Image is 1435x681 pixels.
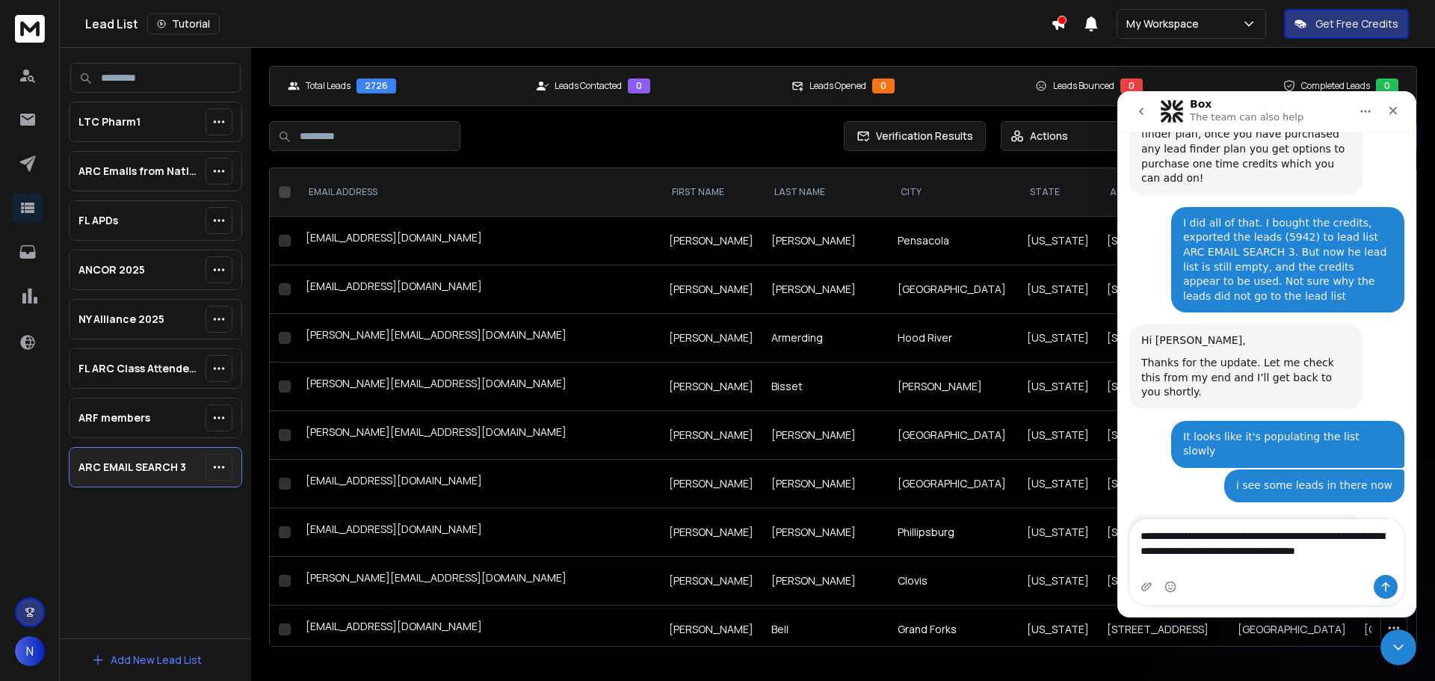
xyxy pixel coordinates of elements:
[256,484,280,508] button: Send a message…
[78,262,145,277] p: ANCOR 2025
[628,78,650,93] div: 0
[78,312,164,327] p: NY Alliance 2025
[1018,168,1098,217] th: state
[306,425,651,446] div: [PERSON_NAME][EMAIL_ADDRESS][DOMAIN_NAME]
[54,116,287,222] div: I did all of that. I bought the credits, exported the leads (5942) to lead list ARC EMAIL SEARCH ...
[889,460,1018,508] td: [GEOGRAPHIC_DATA]
[1229,605,1355,654] td: [GEOGRAPHIC_DATA]
[660,557,762,605] td: [PERSON_NAME]
[119,387,275,402] div: i see some leads in there now
[1380,629,1416,665] iframe: Intercom live chat
[660,363,762,411] td: [PERSON_NAME]
[78,410,150,425] p: ARF members
[306,279,651,300] div: [EMAIL_ADDRESS][DOMAIN_NAME]
[1301,80,1370,92] p: Completed Leads
[306,230,651,251] div: [EMAIL_ADDRESS][DOMAIN_NAME]
[23,490,35,502] button: Upload attachment
[889,605,1018,654] td: Grand Forks
[660,508,762,557] td: [PERSON_NAME]
[762,508,889,557] td: [PERSON_NAME]
[1098,508,1229,557] td: [STREET_ADDRESS][PERSON_NAME]
[762,168,889,217] th: LAST NAME
[872,78,895,93] div: 0
[660,605,762,654] td: [PERSON_NAME]
[297,168,660,217] th: EMAIL ADDRESS
[660,265,762,314] td: [PERSON_NAME]
[889,168,1018,217] th: city
[660,314,762,363] td: [PERSON_NAME]
[1315,16,1398,31] p: Get Free Credits
[762,411,889,460] td: [PERSON_NAME]
[889,314,1018,363] td: Hood River
[1117,91,1416,617] iframe: Intercom live chat
[889,363,1018,411] td: [PERSON_NAME]
[147,13,220,34] button: Tutorial
[1018,508,1098,557] td: [US_STATE]
[762,460,889,508] td: [PERSON_NAME]
[1098,557,1229,605] td: [STREET_ADDRESS][PERSON_NAME]
[1376,78,1398,93] div: 0
[762,557,889,605] td: [PERSON_NAME]
[844,121,986,151] button: Verification Results
[1098,411,1229,460] td: [STREET_ADDRESS]
[889,557,1018,605] td: Clovis
[47,490,59,502] button: Emoji picker
[12,423,287,620] div: Raj says…
[85,13,1051,34] div: Lead List
[889,265,1018,314] td: [GEOGRAPHIC_DATA]
[12,423,245,588] div: Hi [PERSON_NAME],Add reaction
[24,242,233,257] div: Hi [PERSON_NAME],
[1098,217,1229,265] td: [STREET_ADDRESS][PERSON_NAME]
[78,213,118,228] p: FL APDs
[79,645,214,675] button: Add New Lead List
[1120,78,1143,93] div: 0
[1098,265,1229,314] td: [STREET_ADDRESS][PERSON_NAME]
[306,376,651,397] div: [PERSON_NAME][EMAIL_ADDRESS][DOMAIN_NAME]
[78,114,141,129] p: LTC Pharm1
[1098,168,1229,217] th: address
[660,460,762,508] td: [PERSON_NAME]
[1018,605,1098,654] td: [US_STATE]
[15,636,45,666] button: N
[1018,557,1098,605] td: [US_STATE]
[889,411,1018,460] td: [GEOGRAPHIC_DATA]
[306,80,351,92] p: Total Leads
[13,428,286,469] textarea: Message…
[1098,605,1229,654] td: [STREET_ADDRESS]
[1126,16,1205,31] p: My Workspace
[1018,265,1098,314] td: [US_STATE]
[306,619,651,640] div: [EMAIL_ADDRESS][DOMAIN_NAME]
[107,378,287,411] div: i see some leads in there now
[54,330,287,377] div: It looks like it's populating the list slowly
[66,125,275,213] div: I did all of that. I bought the credits, exported the leads (5942) to lead list ARC EMAIL SEARCH ...
[1030,129,1068,144] p: Actions
[762,314,889,363] td: Armerding
[660,217,762,265] td: [PERSON_NAME]
[889,217,1018,265] td: Pensacola
[78,164,200,179] p: ARC Emails from National
[306,522,651,543] div: [EMAIL_ADDRESS][DOMAIN_NAME]
[762,605,889,654] td: Bell
[306,473,651,494] div: [EMAIL_ADDRESS][DOMAIN_NAME]
[357,78,396,93] div: 2726
[1018,411,1098,460] td: [US_STATE]
[12,330,287,378] div: Naveen says…
[1018,460,1098,508] td: [US_STATE]
[12,233,245,317] div: Hi [PERSON_NAME],Thanks for the update. Let me check this from my end and I’ll get back to you sh...
[762,217,889,265] td: [PERSON_NAME]
[660,168,762,217] th: FIRST NAME
[24,7,233,95] div: Hey [PERSON_NAME], you can go ahead and purchase the starter lead finder plan, once you have purc...
[1053,80,1114,92] p: Leads Bounced
[12,233,287,329] div: Raj says…
[66,339,275,368] div: It looks like it's populating the list slowly
[660,411,762,460] td: [PERSON_NAME]
[555,80,622,92] p: Leads Contacted
[762,265,889,314] td: [PERSON_NAME]
[306,570,651,591] div: [PERSON_NAME][EMAIL_ADDRESS][DOMAIN_NAME]
[889,508,1018,557] td: Phillipsburg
